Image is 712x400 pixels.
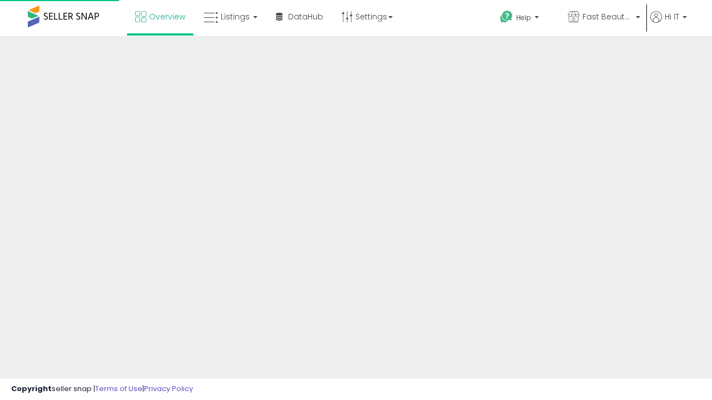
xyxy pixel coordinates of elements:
a: Terms of Use [95,383,142,394]
a: Hi IT [650,11,687,36]
span: Fast Beauty ([GEOGRAPHIC_DATA]) [582,11,632,22]
span: Overview [149,11,185,22]
span: Hi IT [665,11,679,22]
a: Privacy Policy [144,383,193,394]
i: Get Help [500,10,513,24]
span: DataHub [288,11,323,22]
span: Help [516,13,531,22]
a: Help [491,2,558,36]
div: seller snap | | [11,384,193,394]
strong: Copyright [11,383,52,394]
span: Listings [221,11,250,22]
